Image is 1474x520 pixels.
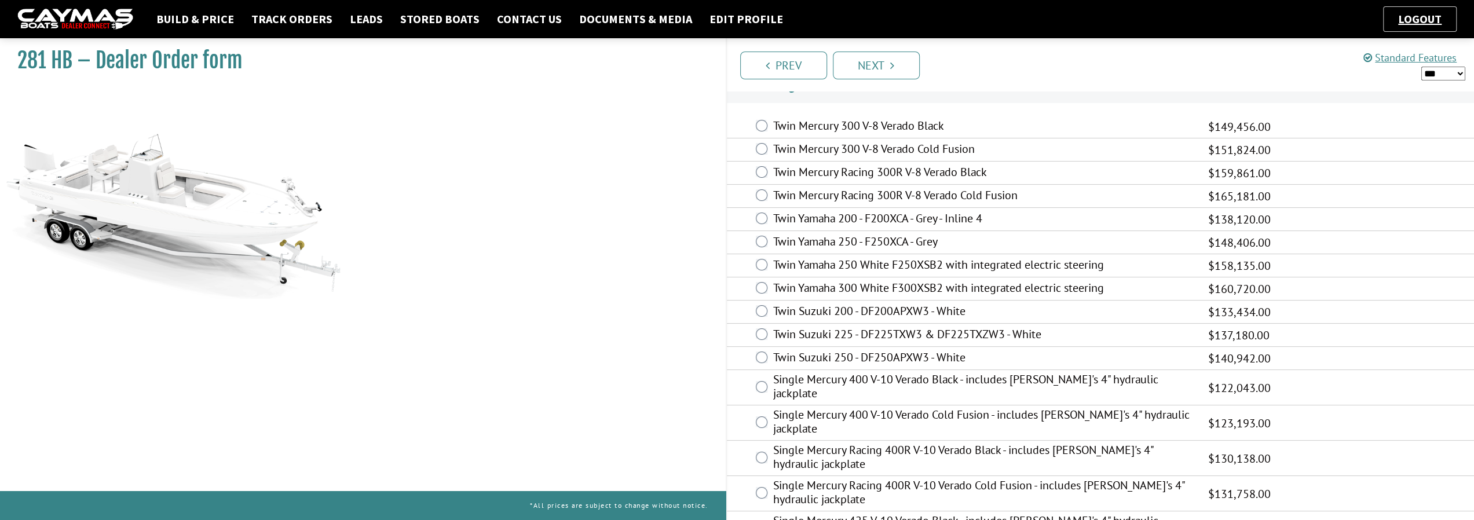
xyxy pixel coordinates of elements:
span: $123,193.00 [1208,415,1271,432]
label: Twin Yamaha 300 White F300XSB2 with integrated electric steering [773,281,1194,298]
a: Contact Us [491,12,568,27]
label: Twin Suzuki 225 - DF225TXW3 & DF225TXZW3 - White [773,327,1194,344]
label: Single Mercury Racing 400R V-10 Verado Cold Fusion - includes [PERSON_NAME]'s 4" hydraulic jackplate [773,478,1194,509]
span: $149,456.00 [1208,118,1271,136]
label: Twin Suzuki 200 - DF200APXW3 - White [773,304,1194,321]
span: $159,861.00 [1208,164,1271,182]
label: Single Mercury 400 V-10 Verado Black - includes [PERSON_NAME]'s 4" hydraulic jackplate [773,372,1194,403]
img: caymas-dealer-connect-2ed40d3bc7270c1d8d7ffb4b79bf05adc795679939227970def78ec6f6c03838.gif [17,9,133,30]
label: Single Mercury Racing 400R V-10 Verado Black - includes [PERSON_NAME]'s 4" hydraulic jackplate [773,443,1194,474]
span: $122,043.00 [1208,379,1271,397]
label: Twin Mercury 300 V-8 Verado Black [773,119,1194,136]
a: Stored Boats [394,12,485,27]
a: Documents & Media [573,12,698,27]
span: $158,135.00 [1208,257,1271,274]
p: *All prices are subject to change without notice. [530,496,708,515]
a: Track Orders [246,12,338,27]
label: Twin Suzuki 250 - DF250APXW3 - White [773,350,1194,367]
label: Twin Mercury Racing 300R V-8 Verado Cold Fusion [773,188,1194,205]
span: $148,406.00 [1208,234,1271,251]
a: Next [833,52,920,79]
a: Standard Features [1363,51,1457,64]
label: Twin Yamaha 200 - F200XCA - Grey - Inline 4 [773,211,1194,228]
span: $133,434.00 [1208,303,1271,321]
span: $151,824.00 [1208,141,1271,159]
a: Prev [740,52,827,79]
label: Single Mercury 400 V-10 Verado Cold Fusion - includes [PERSON_NAME]'s 4" hydraulic jackplate [773,408,1194,438]
a: Leads [344,12,389,27]
span: $160,720.00 [1208,280,1271,298]
span: $140,942.00 [1208,350,1271,367]
span: $131,758.00 [1208,485,1271,503]
span: $137,180.00 [1208,327,1270,344]
a: Logout [1392,12,1447,26]
a: Build & Price [151,12,240,27]
label: Twin Mercury 300 V-8 Verado Cold Fusion [773,142,1194,159]
a: Edit Profile [704,12,789,27]
span: $138,120.00 [1208,211,1271,228]
label: Twin Yamaha 250 - F250XCA - Grey [773,235,1194,251]
label: Twin Mercury Racing 300R V-8 Verado Black [773,165,1194,182]
span: $130,138.00 [1208,450,1271,467]
label: Twin Yamaha 250 White F250XSB2 with integrated electric steering [773,258,1194,274]
span: $165,181.00 [1208,188,1271,205]
h1: 281 HB – Dealer Order form [17,47,697,74]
